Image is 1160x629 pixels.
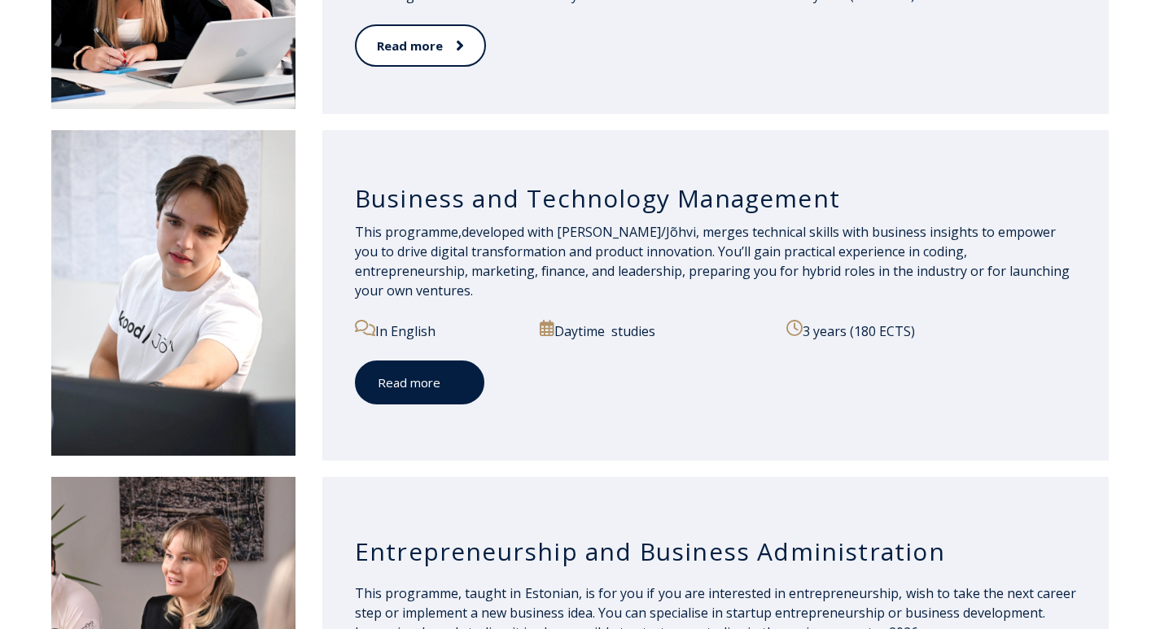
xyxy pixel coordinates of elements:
p: In English [355,320,522,341]
a: Read more [355,24,486,68]
span: This programme, [355,223,462,241]
a: Read more [355,360,484,405]
p: 3 years (180 ECTS) [786,320,1076,341]
img: Business and Technology Management [51,130,295,456]
h3: Business and Technology Management [355,183,1077,214]
h3: Entrepreneurship and Business Administration [355,536,1077,567]
p: developed with [PERSON_NAME]/Jõhvi, merges technical skills with business insights to empower you... [355,222,1077,300]
p: Daytime studies [540,320,768,341]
